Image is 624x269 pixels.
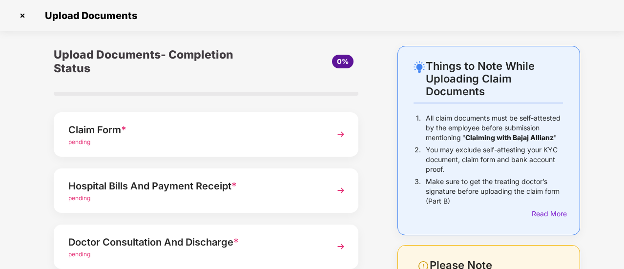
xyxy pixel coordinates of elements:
div: Doctor Consultation And Discharge [68,234,321,250]
p: 3. [415,177,421,206]
img: svg+xml;base64,PHN2ZyBpZD0iTmV4dCIgeG1sbnM9Imh0dHA6Ly93d3cudzMub3JnLzIwMDAvc3ZnIiB3aWR0aD0iMzYiIG... [332,125,350,143]
p: 1. [416,113,421,143]
div: Hospital Bills And Payment Receipt [68,178,321,194]
span: pending [68,250,90,258]
div: Claim Form [68,122,321,138]
p: Make sure to get the treating doctor’s signature before uploading the claim form (Part B) [426,177,563,206]
img: svg+xml;base64,PHN2ZyB4bWxucz0iaHR0cDovL3d3dy53My5vcmcvMjAwMC9zdmciIHdpZHRoPSIyNC4wOTMiIGhlaWdodD... [414,61,425,73]
div: Read More [532,208,563,219]
img: svg+xml;base64,PHN2ZyBpZD0iTmV4dCIgeG1sbnM9Imh0dHA6Ly93d3cudzMub3JnLzIwMDAvc3ZnIiB3aWR0aD0iMzYiIG... [332,238,350,255]
span: 0% [337,57,349,65]
p: All claim documents must be self-attested by the employee before submission mentioning [426,113,563,143]
span: pending [68,194,90,202]
span: pending [68,138,90,145]
div: Things to Note While Uploading Claim Documents [426,60,563,98]
div: Upload Documents- Completion Status [54,46,257,77]
p: You may exclude self-attesting your KYC document, claim form and bank account proof. [426,145,563,174]
img: svg+xml;base64,PHN2ZyBpZD0iTmV4dCIgeG1sbnM9Imh0dHA6Ly93d3cudzMub3JnLzIwMDAvc3ZnIiB3aWR0aD0iMzYiIG... [332,182,350,199]
img: svg+xml;base64,PHN2ZyBpZD0iQ3Jvc3MtMzJ4MzIiIHhtbG5zPSJodHRwOi8vd3d3LnczLm9yZy8yMDAwL3N2ZyIgd2lkdG... [15,8,30,23]
p: 2. [415,145,421,174]
b: 'Claiming with Bajaj Allianz' [463,133,556,142]
span: Upload Documents [35,10,142,21]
